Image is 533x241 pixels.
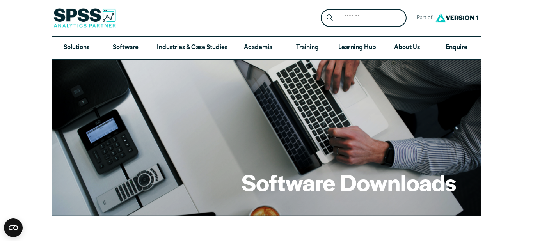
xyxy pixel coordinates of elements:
a: Industries & Case Studies [151,37,234,59]
a: Training [283,37,332,59]
a: Academia [234,37,283,59]
a: Learning Hub [332,37,382,59]
img: Version1 Logo [434,11,480,25]
button: Search magnifying glass icon [323,11,337,25]
svg: Search magnifying glass icon [327,14,333,21]
form: Site Header Search Form [321,9,407,27]
h1: Software Downloads [242,167,456,197]
a: About Us [382,37,432,59]
button: Open CMP widget [4,218,23,237]
a: Solutions [52,37,101,59]
a: Enquire [432,37,481,59]
nav: Desktop version of site main menu [52,37,481,59]
img: SPSS Analytics Partner [53,8,116,28]
span: Part of [413,12,434,24]
a: Software [101,37,150,59]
